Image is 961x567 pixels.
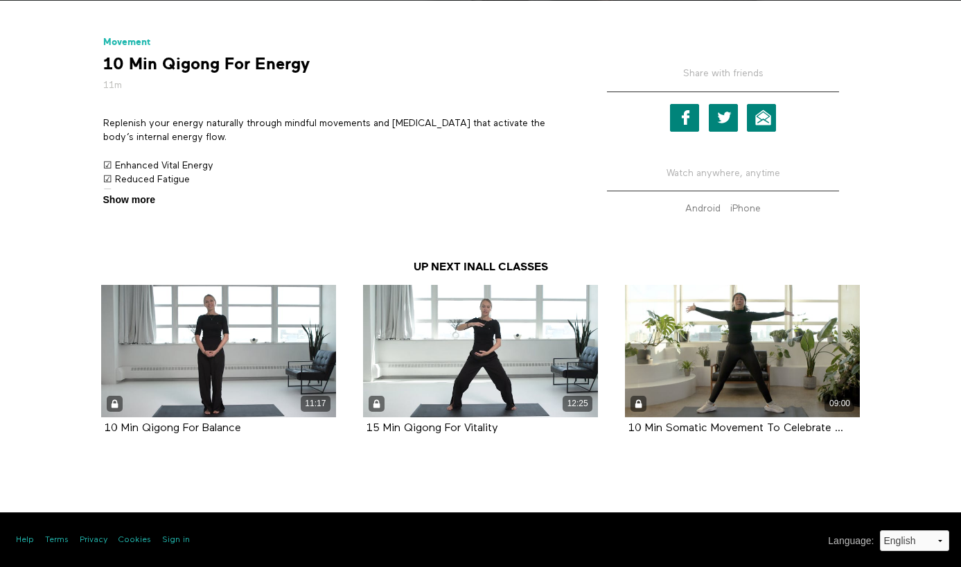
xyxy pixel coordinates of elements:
[105,423,241,434] strong: 10 Min Qigong For Balance
[103,37,150,47] a: Movement
[363,285,598,417] a: 15 Min Qigong For Vitality 12:25
[45,534,69,546] a: Terms
[103,116,567,145] p: Replenish your energy naturally through mindful movements and [MEDICAL_DATA] that activate the bo...
[607,67,839,91] h5: Share with friends
[628,423,843,433] a: 10 Min Somatic Movement To Celebrate ...
[103,193,155,207] span: Show more
[685,204,721,213] strong: Android
[301,396,330,412] div: 11:17
[475,261,548,273] a: All Classes
[103,78,567,92] h5: 11m
[118,534,151,546] a: Cookies
[625,285,860,417] a: 10 Min Somatic Movement To Celebrate ... 09:00
[16,534,34,546] a: Help
[828,534,874,548] label: Language :
[563,396,592,412] div: 12:25
[607,156,839,191] h5: Watch anywhere, anytime
[670,104,699,132] a: Facebook
[367,423,498,434] strong: 15 Min Qigong For Vitality
[727,204,764,213] a: iPhone
[709,104,738,132] a: Twitter
[80,534,107,546] a: Privacy
[730,204,761,213] strong: iPhone
[682,204,724,213] a: Android
[162,534,190,546] a: Sign in
[101,285,336,417] a: 10 Min Qigong For Balance 11:17
[103,159,567,201] p: ☑ Enhanced Vital Energy ☑ Reduced Fatigue ☑ Restored Mental Clarity
[747,104,776,132] a: Email
[628,423,843,434] strong: 10 Min Somatic Movement To Celebrate ...
[105,423,241,433] a: 10 Min Qigong For Balance
[367,423,498,433] a: 15 Min Qigong For Vitality
[103,53,310,75] strong: 10 Min Qigong For Energy
[93,260,869,274] h3: Up Next in
[825,396,854,412] div: 09:00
